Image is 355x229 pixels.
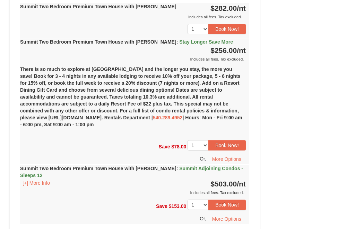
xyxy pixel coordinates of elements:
[210,46,237,54] span: $256.00
[156,203,167,209] span: Save
[176,166,178,171] span: :
[159,144,170,149] span: Save
[200,156,206,162] span: Or,
[20,179,52,187] button: [+] More Info
[20,56,246,63] div: Includes all fees. Tax excluded.
[171,144,186,149] span: $78.00
[169,203,187,209] span: $153.00
[210,180,237,188] span: $503.00
[20,166,243,178] strong: Summit Two Bedroom Premium Town House with [PERSON_NAME]
[237,46,246,54] span: /nt
[208,140,246,150] button: Book Now!
[200,216,206,221] span: Or,
[20,189,246,196] div: Includes all fees. Tax excluded.
[176,39,178,45] span: :
[237,4,246,12] span: /nt
[208,24,246,34] button: Book Now!
[153,115,183,120] a: 540.289.4952
[20,166,243,178] span: Summit Adjoining Condos - Sleeps 12
[210,4,246,12] strong: $282.00
[208,214,246,224] button: More Options
[20,63,249,137] div: There is so much to explore at [GEOGRAPHIC_DATA] and the longer you stay, the more you save! Book...
[179,39,233,45] span: Stay Longer Save More
[208,200,246,210] button: Book Now!
[20,39,233,45] strong: Summit Two Bedroom Premium Town House with [PERSON_NAME]
[208,154,246,164] button: More Options
[237,180,246,188] span: /nt
[20,4,176,9] strong: Summit Two Bedroom Premium Town House with [PERSON_NAME]
[20,13,246,20] div: Includes all fees. Tax excluded.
